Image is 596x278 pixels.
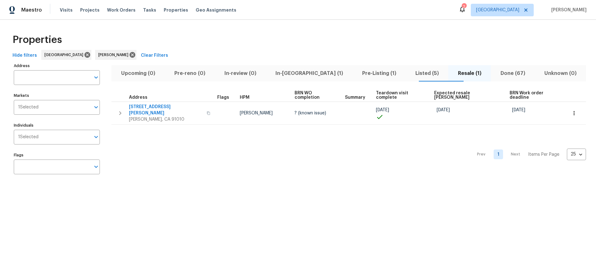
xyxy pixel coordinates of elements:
span: [PERSON_NAME], CA 91010 [129,116,203,123]
span: [PERSON_NAME] [549,7,587,13]
span: [DATE] [376,108,389,112]
span: [DATE] [437,108,450,112]
span: Pre-Listing (1) [356,69,402,78]
span: Unknown (0) [538,69,582,78]
button: Open [92,73,100,82]
span: Hide filters [13,52,37,60]
span: Clear Filters [141,52,168,60]
span: [DATE] [512,108,525,112]
span: Tasks [143,8,156,12]
label: Individuals [14,123,100,127]
span: [PERSON_NAME] [240,111,273,115]
nav: Pagination Navigation [471,129,586,181]
span: Flags [217,95,229,100]
button: Open [92,162,100,171]
span: Properties [164,7,188,13]
button: Hide filters [10,50,39,61]
div: 25 [567,146,586,162]
span: Address [129,95,147,100]
span: Summary [345,95,365,100]
div: [GEOGRAPHIC_DATA] [41,50,91,60]
div: [PERSON_NAME] [95,50,136,60]
label: Address [14,64,100,68]
span: BRN Work order deadline [510,91,557,100]
button: Clear Filters [138,50,171,61]
span: Upcoming (0) [115,69,161,78]
span: In-[GEOGRAPHIC_DATA] (1) [270,69,349,78]
span: HPM [240,95,249,100]
div: 7 [462,4,466,10]
span: Done (67) [495,69,531,78]
span: Maestro [21,7,42,13]
span: In-review (0) [218,69,262,78]
span: Expected resale [PERSON_NAME] [434,91,499,100]
span: Visits [60,7,73,13]
span: [GEOGRAPHIC_DATA] [476,7,519,13]
span: ? (known issue) [295,111,326,115]
span: Listed (5) [409,69,444,78]
span: Properties [13,37,62,43]
span: Teardown visit complete [376,91,424,100]
button: Open [92,133,100,141]
button: Open [92,103,100,112]
span: [GEOGRAPHIC_DATA] [44,52,86,58]
span: Projects [80,7,100,13]
label: Markets [14,94,100,97]
span: Pre-reno (0) [168,69,211,78]
a: Goto page 1 [494,149,503,159]
span: Resale (1) [452,69,487,78]
span: [STREET_ADDRESS][PERSON_NAME] [129,104,203,116]
p: Items Per Page [528,151,559,158]
span: Geo Assignments [196,7,236,13]
span: 1 Selected [18,105,39,110]
span: 1 Selected [18,134,39,140]
span: Work Orders [107,7,136,13]
label: Flags [14,153,100,157]
span: [PERSON_NAME] [98,52,131,58]
span: BRN WO completion [295,91,334,100]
